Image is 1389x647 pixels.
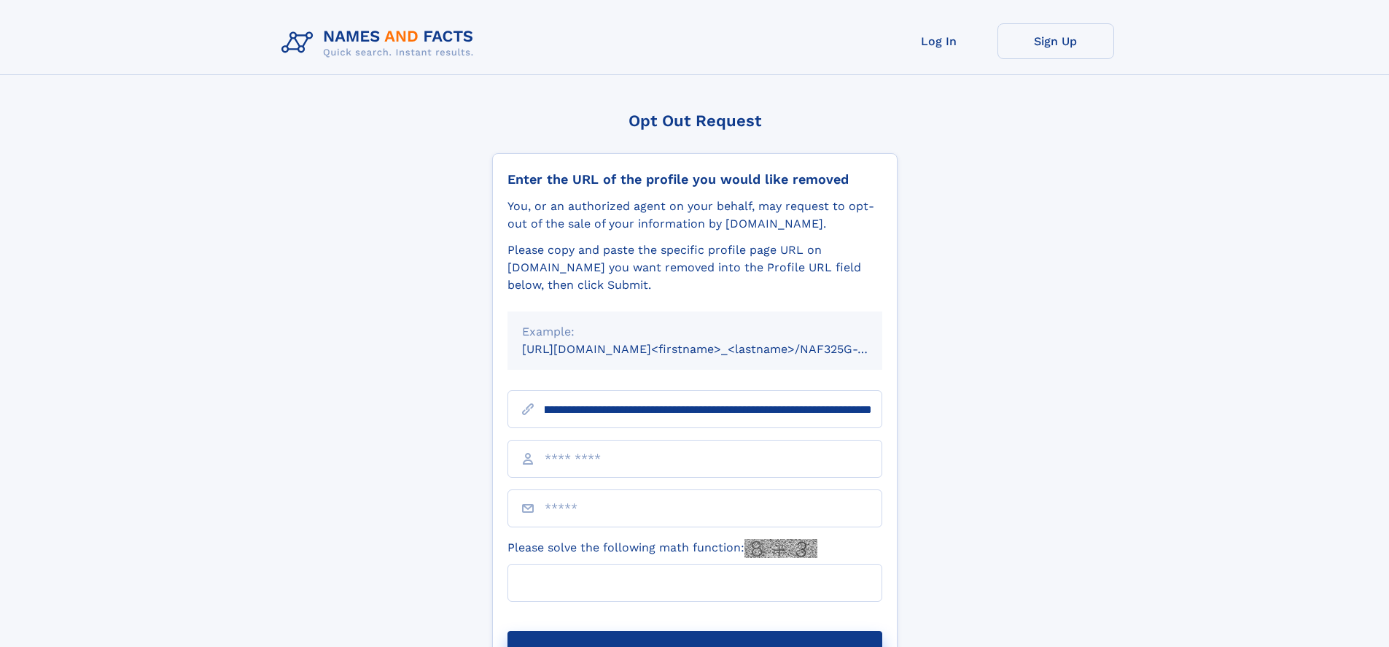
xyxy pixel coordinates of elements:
[522,342,910,356] small: [URL][DOMAIN_NAME]<firstname>_<lastname>/NAF325G-xxxxxxxx
[492,112,898,130] div: Opt Out Request
[507,171,882,187] div: Enter the URL of the profile you would like removed
[997,23,1114,59] a: Sign Up
[522,323,868,341] div: Example:
[881,23,997,59] a: Log In
[507,241,882,294] div: Please copy and paste the specific profile page URL on [DOMAIN_NAME] you want removed into the Pr...
[276,23,486,63] img: Logo Names and Facts
[507,198,882,233] div: You, or an authorized agent on your behalf, may request to opt-out of the sale of your informatio...
[507,539,817,558] label: Please solve the following math function:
